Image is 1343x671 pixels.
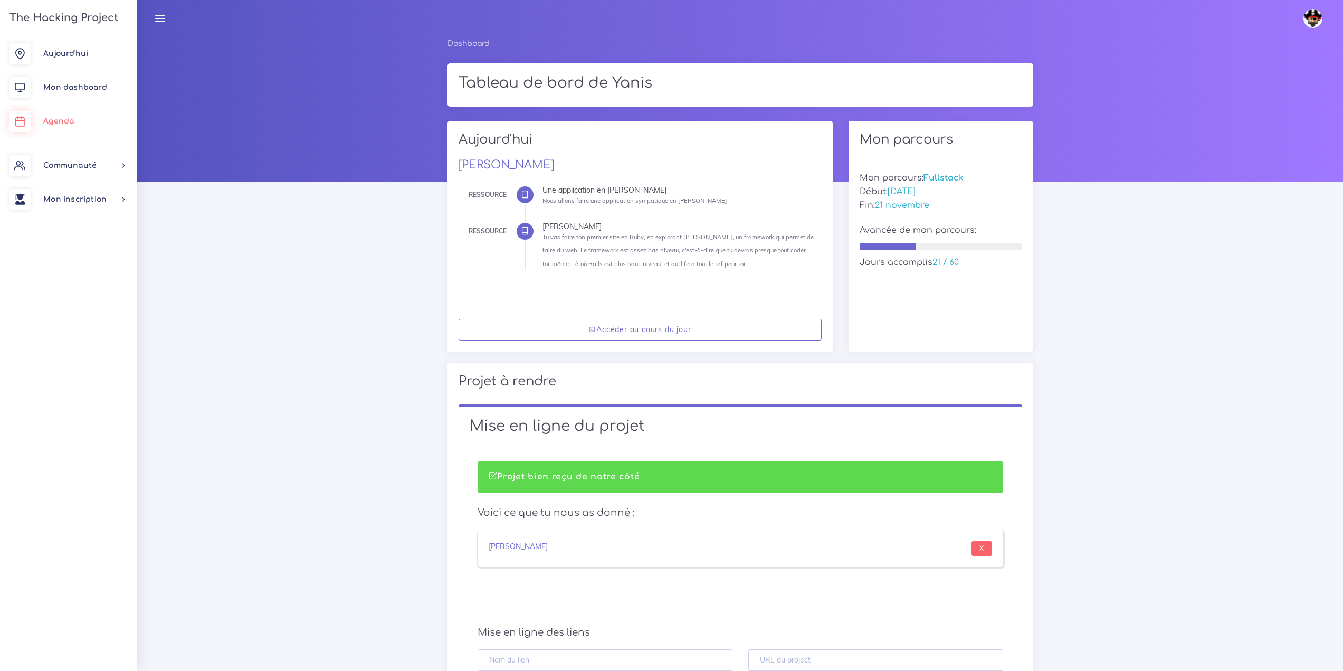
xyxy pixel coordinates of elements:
[971,541,992,556] input: X
[478,649,732,671] input: Nom du lien
[43,50,88,58] span: Aujourd'hui
[860,258,1022,268] h5: Jours accomplis
[860,201,1022,211] h5: Fin:
[542,233,814,267] small: Tu vas faire ton premier site en Ruby, en explorant [PERSON_NAME], un framework qui permet de fai...
[469,225,507,237] div: Ressource
[459,319,822,341] a: Accéder au cours du jour
[43,162,97,169] span: Communauté
[459,74,1022,92] h1: Tableau de bord de Yanis
[860,132,1022,147] h2: Mon parcours
[43,195,107,203] span: Mon inscription
[447,40,490,48] a: Dashboard
[860,173,1022,183] h5: Mon parcours:
[43,117,74,125] span: Agenda
[888,187,916,196] span: [DATE]
[470,418,1011,436] h1: Mise en ligne du projet
[489,472,992,482] h4: Projet bien reçu de notre côté
[459,158,554,171] a: [PERSON_NAME]
[43,83,107,91] span: Mon dashboard
[932,258,959,267] span: 21 / 60
[459,374,1022,389] h2: Projet à rendre
[860,187,1022,197] h5: Début:
[860,225,1022,235] h5: Avancée de mon parcours:
[489,542,548,551] a: [PERSON_NAME]
[6,12,118,24] h3: The Hacking Project
[478,627,1003,638] h4: Mise en ligne des liens
[459,132,822,155] h2: Aujourd'hui
[748,649,1003,671] input: URL du project
[1303,9,1322,28] img: avatar
[542,186,814,194] div: Une application en [PERSON_NAME]
[875,201,929,210] span: 21 novembre
[478,507,1003,518] h4: Voici ce que tu nous as donné :
[923,173,964,183] span: Fullstack
[469,189,507,201] div: Ressource
[542,223,814,230] div: [PERSON_NAME]
[542,197,727,204] small: Nous allons faire une application sympatique en [PERSON_NAME]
